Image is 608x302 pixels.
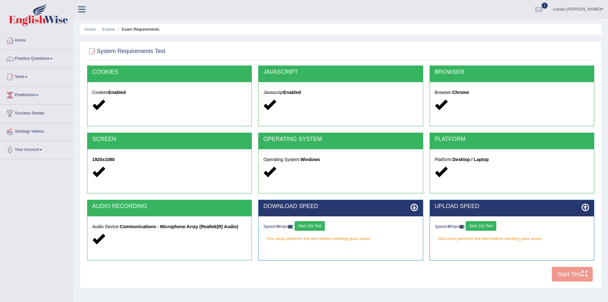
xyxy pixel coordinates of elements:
[283,90,301,95] strong: Enabled
[435,69,589,75] h2: BROWSER
[0,141,73,157] a: Your Account
[453,157,489,162] strong: Desktop / Laptop
[542,3,548,9] span: 1
[277,224,279,229] strong: 0
[92,69,247,75] h2: COOKIES
[0,123,73,139] a: Strategy Videos
[116,26,159,32] li: Exam Requirements
[452,90,469,95] strong: Chrome
[87,47,165,56] h2: System Requirements Test
[85,27,96,32] a: Home
[92,90,247,95] h5: Cookies
[460,225,465,228] img: ajax-loader-fb-connection.gif
[0,68,73,84] a: Tests
[0,32,73,48] a: Home
[92,157,115,162] strong: 1920x1080
[263,69,418,75] h2: JAVASCRIPT
[102,27,115,32] a: Exams
[300,157,320,162] strong: Windows
[0,86,73,102] a: Predictions
[466,221,496,231] button: Start 10s Test
[435,157,589,162] h5: Platform:
[92,203,247,210] h2: AUDIO RECORDING
[263,221,418,232] div: Speed: Kbps
[435,221,589,232] div: Speed: Kbps
[435,234,589,244] em: You must perform the test before starting your exam
[288,225,293,228] img: ajax-loader-fb-connection.gif
[263,90,418,95] h5: Javascript
[92,136,247,143] h2: SCREEN
[448,224,450,229] strong: 0
[263,234,418,244] em: You must perform the test before starting your exam
[0,105,73,120] a: Success Stories
[263,136,418,143] h2: OPERATING SYSTEM
[435,203,589,210] h2: UPLOAD SPEED
[0,50,73,66] a: Practice Questions
[109,90,126,95] strong: Enabled
[435,136,589,143] h2: PLATFORM
[263,203,418,210] h2: DOWNLOAD SPEED
[435,90,589,95] h5: Browser:
[120,224,238,229] strong: Communications - Microphone Array (Realtek(R) Audio)
[263,157,418,162] h5: Operating System:
[92,224,247,229] h5: Audio Device:
[295,221,325,231] button: Start 10s Test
